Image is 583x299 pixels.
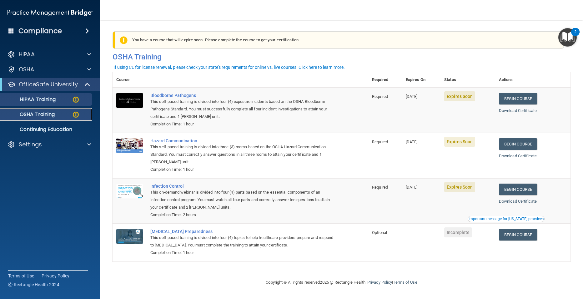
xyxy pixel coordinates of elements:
p: OfficeSafe University [19,81,78,88]
div: Completion Time: 2 hours [150,211,337,219]
a: Download Certificate [499,108,537,113]
div: Copyright © All rights reserved 2025 @ Rectangle Health | | [228,272,456,292]
span: [DATE] [406,94,418,99]
span: Incomplete [444,227,472,237]
a: OfficeSafe University [8,81,91,88]
img: exclamation-circle-solid-warning.7ed2984d.png [120,36,128,44]
button: Open Resource Center, 2 new notifications [558,28,577,47]
span: [DATE] [406,185,418,190]
span: Required [372,185,388,190]
a: Terms of Use [393,280,417,285]
a: Infection Control [150,184,337,189]
a: Privacy Policy [42,273,70,279]
a: [MEDICAL_DATA] Preparedness [150,229,337,234]
p: Continuing Education [4,126,89,133]
th: Course [113,72,147,88]
img: PMB logo [8,7,93,19]
p: HIPAA Training [4,96,56,103]
span: Expires Soon [444,182,475,192]
a: Download Certificate [499,199,537,204]
div: This self-paced training is divided into four (4) topics to help healthcare providers prepare and... [150,234,337,249]
div: 2 [574,32,576,40]
th: Status [440,72,495,88]
iframe: Drift Widget Chat Controller [475,255,575,280]
h4: OSHA Training [113,53,570,61]
a: Begin Course [499,229,537,241]
p: OSHA Training [4,111,55,118]
p: HIPAA [19,51,35,58]
div: Important message for [US_STATE] practices [469,217,544,221]
div: This self-paced training is divided into three (3) rooms based on the OSHA Hazard Communication S... [150,143,337,166]
h4: Compliance [18,27,62,35]
img: warning-circle.0cc9ac19.png [72,96,80,104]
a: OSHA [8,66,91,73]
span: Expires Soon [444,137,475,147]
a: Download Certificate [499,154,537,158]
span: Required [372,139,388,144]
a: Hazard Communication [150,138,337,143]
p: Settings [19,141,42,148]
a: Privacy Policy [367,280,392,285]
div: Completion Time: 1 hour [150,120,337,128]
th: Actions [495,72,570,88]
div: If using CE for license renewal, please check your state's requirements for online vs. live cours... [113,65,345,69]
div: You have a course that will expire soon. Please complete the course to get your certification. [115,31,564,49]
a: Bloodborne Pathogens [150,93,337,98]
a: Begin Course [499,184,537,195]
img: warning-circle.0cc9ac19.png [72,111,80,119]
span: [DATE] [406,139,418,144]
div: This on-demand webinar is divided into four (4) parts based on the essential components of an inf... [150,189,337,211]
div: Completion Time: 1 hour [150,166,337,173]
span: Ⓒ Rectangle Health 2024 [8,281,59,288]
div: Completion Time: 1 hour [150,249,337,256]
th: Expires On [402,72,440,88]
button: Read this if you are a dental practitioner in the state of CA [468,216,545,222]
th: Required [368,72,402,88]
a: Settings [8,141,91,148]
span: Optional [372,230,387,235]
button: If using CE for license renewal, please check your state's requirements for online vs. live cours... [113,64,346,70]
a: Begin Course [499,93,537,104]
p: OSHA [19,66,34,73]
span: Required [372,94,388,99]
a: Begin Course [499,138,537,150]
span: Expires Soon [444,91,475,101]
a: HIPAA [8,51,91,58]
a: Terms of Use [8,273,34,279]
div: This self-paced training is divided into four (4) exposure incidents based on the OSHA Bloodborne... [150,98,337,120]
